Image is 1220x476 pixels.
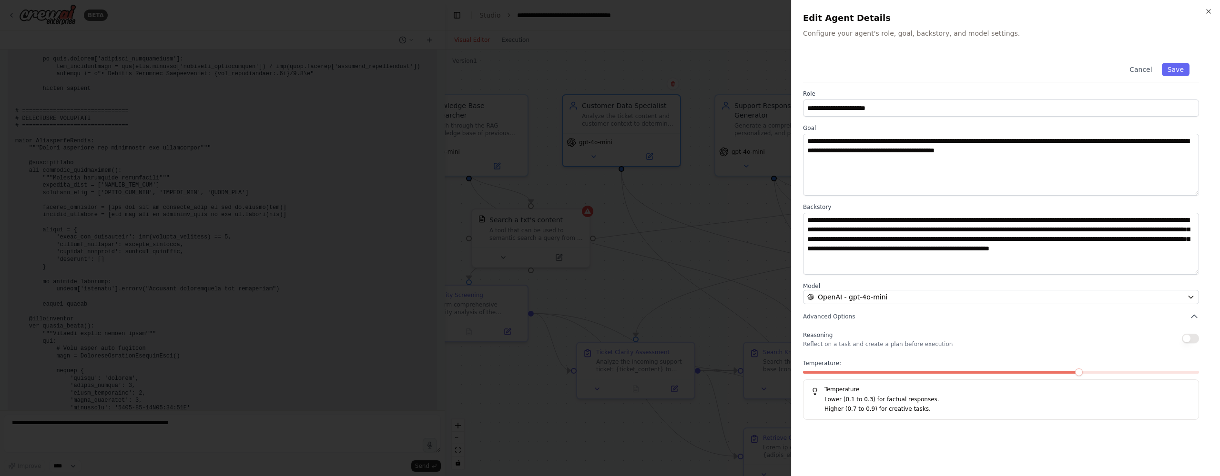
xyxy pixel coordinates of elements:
[803,29,1209,38] p: Configure your agent's role, goal, backstory, and model settings.
[824,395,1191,405] p: Lower (0.1 to 0.3) for factual responses.
[803,340,953,348] p: Reflect on a task and create a plan before execution
[1124,63,1158,76] button: Cancel
[803,312,1199,321] button: Advanced Options
[803,313,855,320] span: Advanced Options
[803,359,841,367] span: Temperature:
[811,386,1191,393] h5: Temperature
[803,124,1199,132] label: Goal
[803,282,1199,290] label: Model
[818,292,887,302] span: OpenAI - gpt-4o-mini
[803,203,1199,211] label: Backstory
[803,11,1209,25] h2: Edit Agent Details
[803,332,833,338] span: Reasoning
[803,290,1199,304] button: OpenAI - gpt-4o-mini
[824,405,1191,414] p: Higher (0.7 to 0.9) for creative tasks.
[803,90,1199,98] label: Role
[1162,63,1189,76] button: Save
